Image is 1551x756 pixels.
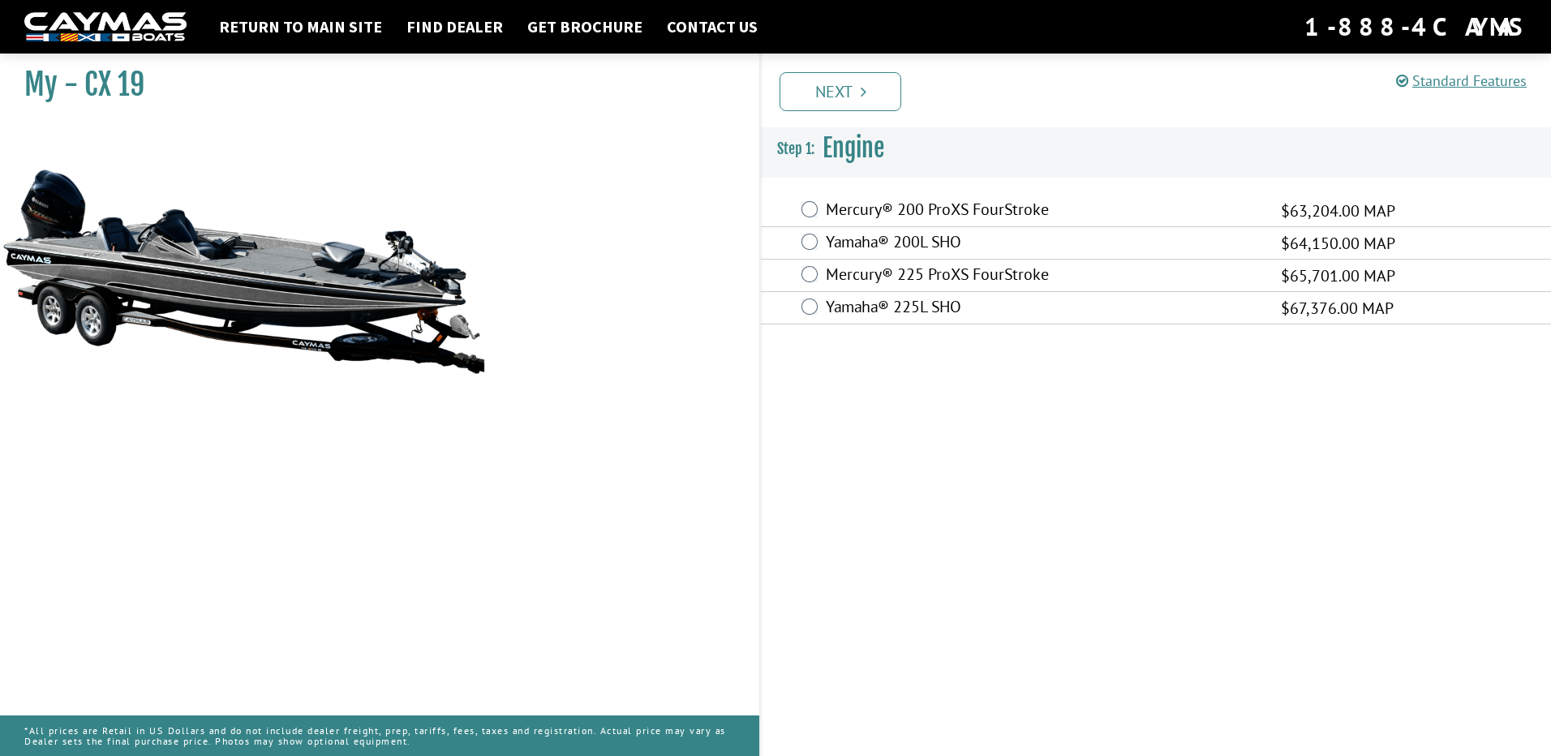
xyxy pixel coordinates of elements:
a: Find Dealer [398,16,511,37]
ul: Pagination [775,70,1551,111]
a: Get Brochure [519,16,651,37]
img: white-logo-c9c8dbefe5ff5ceceb0f0178aa75bf4bb51f6bca0971e226c86eb53dfe498488.png [24,12,187,42]
span: $64,150.00 MAP [1281,231,1395,256]
div: 1-888-4CAYMAS [1304,9,1527,45]
p: *All prices are Retail in US Dollars and do not include dealer freight, prep, tariffs, fees, taxe... [24,717,735,754]
label: Yamaha® 225L SHO [826,297,1261,320]
a: Return to main site [211,16,390,37]
a: Standard Features [1396,71,1527,90]
span: $65,701.00 MAP [1281,264,1395,288]
label: Yamaha® 200L SHO [826,232,1261,256]
a: Contact Us [659,16,766,37]
h1: My - CX 19 [24,67,719,103]
h3: Engine [761,118,1551,178]
span: $67,376.00 MAP [1281,296,1394,320]
a: Next [780,72,901,111]
span: $63,204.00 MAP [1281,199,1395,223]
label: Mercury® 200 ProXS FourStroke [826,200,1261,223]
label: Mercury® 225 ProXS FourStroke [826,264,1261,288]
